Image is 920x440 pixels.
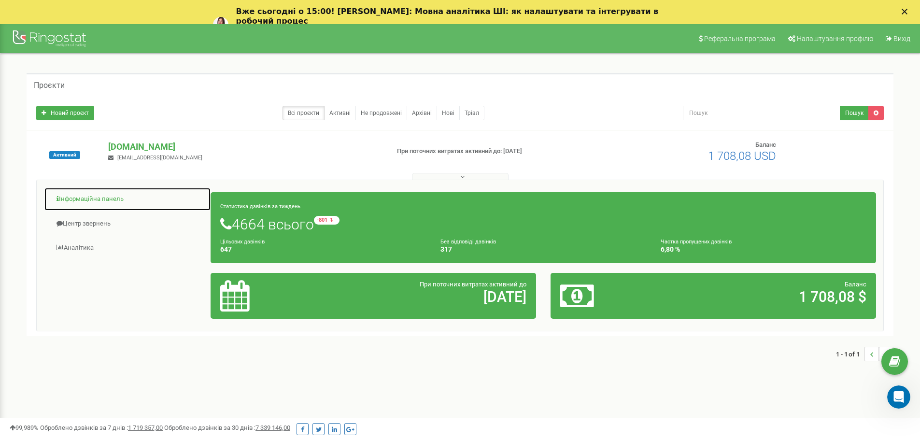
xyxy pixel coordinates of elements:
h1: 4664 всього [220,216,866,232]
img: Profile image for Yuliia [213,17,228,32]
small: Статистика дзвінків за тиждень [220,203,300,210]
a: Аналiтика [44,236,211,260]
div: Закрити [902,9,911,14]
a: Реферальна програма [693,24,780,53]
u: 7 339 146,00 [255,424,290,431]
a: Тріал [459,106,484,120]
a: Новий проєкт [36,106,94,120]
a: Інформаційна панель [44,187,211,211]
small: -801 [314,216,340,225]
small: Без відповіді дзвінків [440,239,496,245]
h4: 6,80 % [661,246,866,253]
a: Архівні [407,106,437,120]
span: Баланс [755,141,776,148]
a: Активні [324,106,356,120]
span: При поточних витратах активний до [420,281,526,288]
span: [EMAIL_ADDRESS][DOMAIN_NAME] [117,155,202,161]
span: Реферальна програма [704,35,776,43]
p: [DOMAIN_NAME] [108,141,381,153]
a: Не продовжені [355,106,407,120]
small: Цільових дзвінків [220,239,265,245]
span: 1 - 1 of 1 [836,347,864,361]
a: Центр звернень [44,212,211,236]
iframe: Intercom live chat [887,385,910,409]
h5: Проєкти [34,81,65,90]
input: Пошук [683,106,840,120]
h2: [DATE] [327,289,526,305]
small: Частка пропущених дзвінків [661,239,732,245]
a: Нові [437,106,460,120]
h2: 1 708,08 $ [667,289,866,305]
span: 99,989% [10,424,39,431]
button: Пошук [840,106,869,120]
h4: 317 [440,246,646,253]
span: Налаштування профілю [797,35,873,43]
p: При поточних витратах активний до: [DATE] [397,147,598,156]
h4: 647 [220,246,426,253]
span: Баланс [845,281,866,288]
span: Оброблено дзвінків за 7 днів : [40,424,163,431]
a: Всі проєкти [283,106,325,120]
span: Вихід [893,35,910,43]
span: Активний [49,151,80,159]
a: Вихід [879,24,915,53]
u: 1 719 357,00 [128,424,163,431]
a: Налаштування профілю [782,24,878,53]
span: Оброблено дзвінків за 30 днів : [164,424,290,431]
nav: ... [836,337,893,371]
span: 1 708,08 USD [708,149,776,163]
b: Вже сьогодні о 15:00! [PERSON_NAME]: Мовна аналітика ШІ: як налаштувати та інтегрувати в робочий ... [236,7,659,26]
